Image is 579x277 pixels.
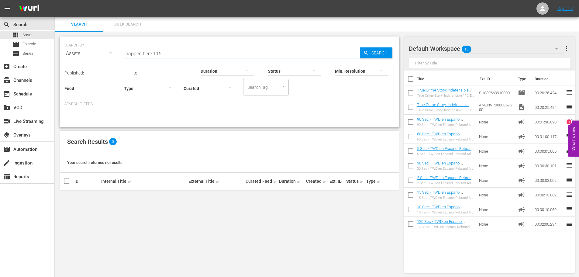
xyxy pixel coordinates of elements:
[417,94,474,98] div: True Crime Story: Indefensible 110: El elefante en el útero
[279,178,304,185] div: Duration
[417,108,474,112] div: True Crime Story: Indefensible 110: El elefante en el útero
[518,191,525,199] span: Ad
[262,178,277,185] div: Feed
[3,21,10,28] span: Search
[477,85,515,100] td: SH039669910000
[532,158,566,173] td: 00:00:30.101
[377,178,382,184] span: sort
[532,217,566,231] td: 00:02:00.234
[306,178,328,185] div: Created
[477,202,515,217] td: None
[12,50,19,57] span: Series
[566,89,573,96] span: reorder
[417,123,474,127] div: 90 Sec - TWD en Espanol Rebrand Ad Slates-90s- SLATE
[417,152,474,156] div: 5 Sec - TWD en Espanol Rebrand Ad Slates-5s- SLATE
[518,118,525,126] span: Ad
[568,120,579,157] button: Open Feedback Widget
[101,178,187,185] div: Internal Title
[518,162,525,169] span: Ad
[566,133,573,140] span: reorder
[12,41,19,48] span: Episode
[360,47,392,58] button: Search
[518,220,525,228] span: Ad
[417,225,474,229] div: 120 Sec - TWD en Espanol Rebrand Ad Slates-120s- SLATE
[4,5,11,12] span: menu
[566,162,573,169] span: reorder
[417,161,470,170] a: 30 Sec - TWD en Espanol Rebrand Ad Slates-30s- SLATE
[3,159,10,167] span: Ingestion
[518,147,525,155] span: Ad
[22,41,36,47] span: Episode
[188,178,244,185] div: External Title
[566,206,573,213] span: reorder
[346,178,364,185] div: Status
[3,104,10,111] span: VOD
[64,45,118,62] div: Assets
[566,220,573,227] span: reorder
[518,206,525,213] span: Ad
[3,118,10,125] span: Live Streaming
[532,129,566,144] td: 00:01:00.117
[477,173,515,188] td: None
[15,2,44,16] img: ans4CAIJ8jUAAAAAAAAAAAAAAAAAAAAAAAAgQb4GAAAAAAAAAAAAAAAAAAAAAAAAJMjXAAAAAAAAAAAAAAAAAAAAAAAAgAT5G...
[417,181,474,185] div: 2 Sec - TWD en Espanol Rebrand Ad Slates-2s- SLATE
[417,196,474,200] div: 15 Sec - TWD en Espanol Rebrand Ad Slates-15s- SLATE
[417,132,470,141] a: 60 Sec - TWD en Espanol Rebrand Ad Slates-60s- SLATE
[297,178,302,184] span: sort
[417,146,474,155] a: 5 Sec - TWD en Espanol Rebrand Ad Slates-5s- SLATE
[67,138,108,145] span: Search Results
[532,115,566,129] td: 00:01:30.090
[563,41,570,56] button: more_vert
[518,89,525,96] span: Episode
[133,71,137,75] span: to
[246,179,260,184] div: Curated
[417,102,471,112] a: True Crime Story: Indefensible 110: El elefante en el útero
[532,173,566,188] td: 00:00:02.002
[273,178,278,184] span: sort
[127,178,133,184] span: sort
[477,217,515,231] td: None
[3,77,10,84] span: Channels
[417,190,470,199] a: 15 Sec - TWD en Espanol Rebrand Ad Slates-15s- SLATE
[477,100,515,115] td: AMCNVR0000067600
[3,131,10,139] span: Overlays
[22,32,33,38] span: Asset
[476,71,515,88] th: Ext. ID
[477,158,515,173] td: None
[409,40,564,57] div: Default Workspace
[566,118,573,125] span: reorder
[531,71,567,88] th: Duration
[67,160,124,165] span: Your search returned no results.
[366,178,378,185] div: Type
[417,210,474,214] div: 10 Sec - TWD en Espanol Rebrand Ad Slates-10s- SLATE
[3,146,10,153] span: Automation
[567,119,571,124] div: 1
[566,103,573,111] span: reorder
[462,43,471,56] span: 10
[22,50,33,57] span: Series
[518,104,525,111] span: Video
[532,144,566,158] td: 00:00:05.005
[64,71,84,75] span: Published:
[514,71,531,88] th: Type
[518,133,525,140] span: Ad
[109,138,117,145] span: 0
[74,179,99,184] div: ID
[12,31,19,39] span: Asset
[417,167,474,171] div: 30 Sec - TWD en Espanol Rebrand Ad Slates-30s- SLATE
[557,6,573,11] a: Sign Out
[532,188,566,202] td: 00:00:15.082
[215,178,221,184] span: sort
[566,191,573,198] span: reorder
[3,63,10,70] span: Create
[281,83,287,89] button: Open
[477,144,515,158] td: None
[417,71,476,88] th: Title
[58,21,100,28] span: Search
[417,117,470,126] a: 90 Sec - TWD en Espanol Rebrand Ad Slates-90s- SLATE
[322,178,328,184] span: sort
[477,129,515,144] td: None
[107,21,148,28] span: Bulk Search
[477,188,515,202] td: None
[566,147,573,154] span: reorder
